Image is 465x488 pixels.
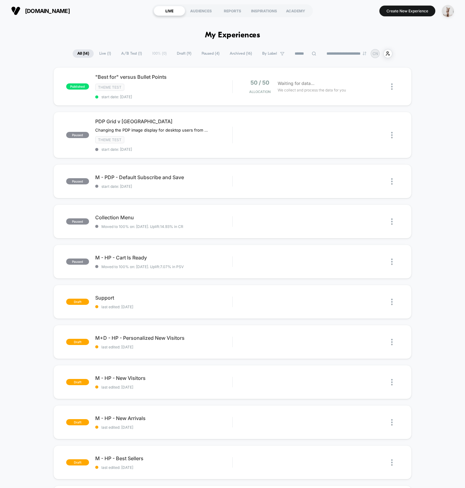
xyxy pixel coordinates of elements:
h1: My Experiences [205,31,260,40]
span: [DOMAIN_NAME] [25,8,70,14]
span: Paused ( 4 ) [197,49,224,58]
span: By Label [262,51,277,56]
span: All ( 14 ) [73,49,94,58]
div: AUDIENCES [185,6,217,16]
span: start date: [DATE] [95,95,232,99]
span: Live ( 1 ) [95,49,116,58]
span: 50 / 50 [250,79,269,86]
span: last edited: [DATE] [95,305,232,309]
button: Create New Experience [379,6,435,16]
img: close [391,459,393,466]
span: last edited: [DATE] [95,465,232,470]
span: Collection Menu [95,214,232,221]
span: paused [66,218,89,225]
button: ppic [440,5,456,17]
div: LIVE [154,6,185,16]
img: close [391,83,393,90]
span: M - PDP - Default Subscribe and Save [95,174,232,180]
span: M - HP - New Arrivals [95,415,232,421]
span: M - HP - Best Sellers [95,455,232,461]
p: CN [373,51,378,56]
div: ACADEMY [280,6,311,16]
span: last edited: [DATE] [95,345,232,349]
button: [DOMAIN_NAME] [9,6,72,16]
img: end [363,52,366,55]
span: A/B Test ( 1 ) [117,49,147,58]
span: Waiting for data... [278,80,314,87]
span: draft [66,459,89,465]
span: paused [66,132,89,138]
span: draft [66,379,89,385]
span: paused [66,178,89,184]
span: Theme Test [95,84,124,91]
span: start date: [DATE] [95,184,232,189]
span: "Best for" versus Bullet Points [95,74,232,80]
img: ppic [442,5,454,17]
span: draft [66,299,89,305]
span: Support [95,295,232,301]
span: paused [66,259,89,265]
img: close [391,339,393,345]
span: draft [66,419,89,425]
span: Changing the PDP image display for desktop users from grid to carousel [95,128,210,133]
span: published [66,83,89,90]
div: INSPIRATIONS [248,6,280,16]
span: Theme Test [95,136,124,143]
img: close [391,259,393,265]
span: draft [66,339,89,345]
img: close [391,419,393,426]
img: close [391,379,393,385]
span: last edited: [DATE] [95,385,232,389]
img: close [391,178,393,185]
span: Moved to 100% on: [DATE] . Uplift: 14.93% in CR [101,224,183,229]
span: M - HP - Cart Is Ready [95,255,232,261]
img: close [391,132,393,138]
img: close [391,218,393,225]
span: We collect and process the data for you [278,87,346,93]
div: REPORTS [217,6,248,16]
img: Visually logo [11,6,20,15]
span: M - HP - New Visitors [95,375,232,381]
span: PDP Grid v [GEOGRAPHIC_DATA] [95,118,232,124]
span: Moved to 100% on: [DATE] . Uplift: 7.07% in PSV [101,264,184,269]
span: last edited: [DATE] [95,425,232,430]
span: Allocation [249,90,271,94]
span: Draft ( 9 ) [172,49,196,58]
span: M+D - HP - Personalized New Visitors [95,335,232,341]
span: start date: [DATE] [95,147,232,152]
span: Archived ( 16 ) [225,49,257,58]
img: close [391,299,393,305]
